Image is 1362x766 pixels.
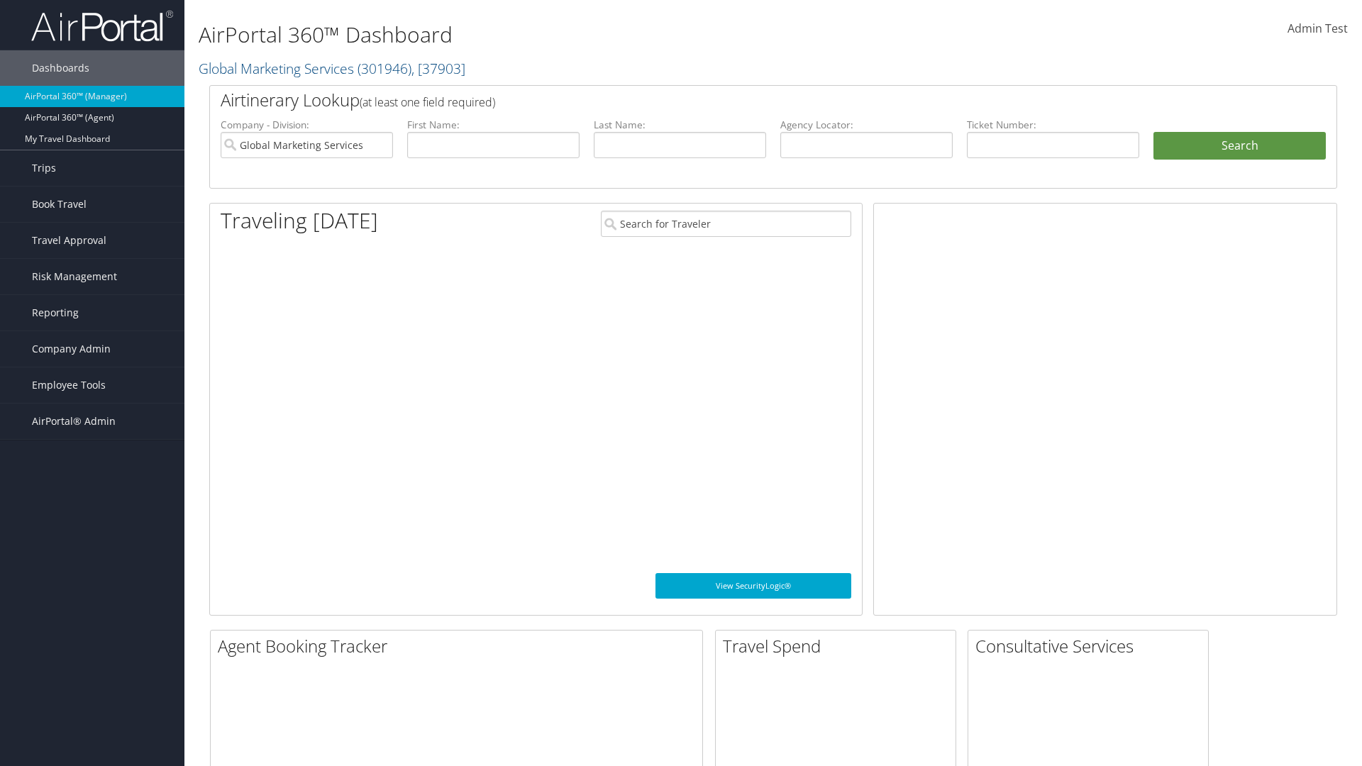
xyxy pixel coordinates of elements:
[32,404,116,439] span: AirPortal® Admin
[411,59,465,78] span: , [ 37903 ]
[32,295,79,331] span: Reporting
[32,223,106,258] span: Travel Approval
[967,118,1139,132] label: Ticket Number:
[32,259,117,294] span: Risk Management
[32,150,56,186] span: Trips
[218,634,702,658] h2: Agent Booking Tracker
[594,118,766,132] label: Last Name:
[32,187,87,222] span: Book Travel
[221,118,393,132] label: Company - Division:
[723,634,956,658] h2: Travel Spend
[1288,21,1348,36] span: Admin Test
[655,573,851,599] a: View SecurityLogic®
[1153,132,1326,160] button: Search
[31,9,173,43] img: airportal-logo.png
[199,59,465,78] a: Global Marketing Services
[221,88,1232,112] h2: Airtinerary Lookup
[199,20,965,50] h1: AirPortal 360™ Dashboard
[360,94,495,110] span: (at least one field required)
[407,118,580,132] label: First Name:
[221,206,378,235] h1: Traveling [DATE]
[32,50,89,86] span: Dashboards
[975,634,1208,658] h2: Consultative Services
[1288,7,1348,51] a: Admin Test
[358,59,411,78] span: ( 301946 )
[601,211,851,237] input: Search for Traveler
[32,367,106,403] span: Employee Tools
[780,118,953,132] label: Agency Locator:
[32,331,111,367] span: Company Admin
